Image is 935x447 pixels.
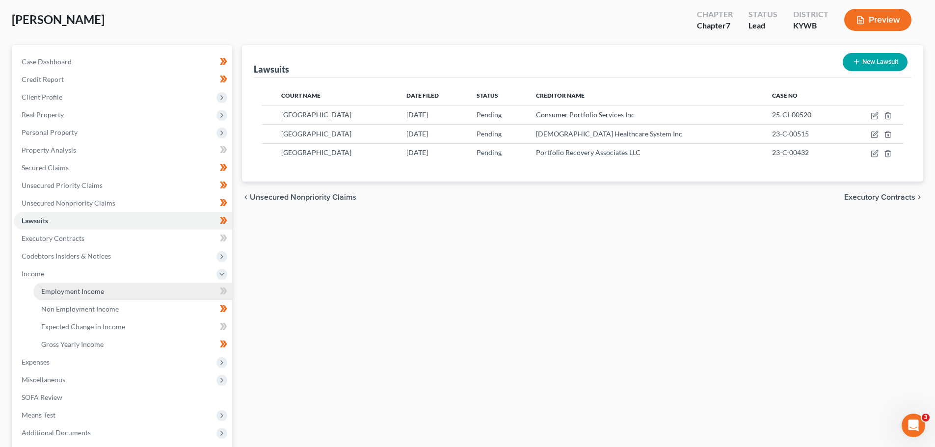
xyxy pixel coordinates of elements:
div: Chapter [697,20,733,31]
span: 23-C-00515 [772,130,809,138]
a: Employment Income [33,283,232,300]
span: Expected Change in Income [41,322,125,331]
span: Pending [477,130,502,138]
span: 25-CI-00520 [772,110,811,119]
span: Codebtors Insiders & Notices [22,252,111,260]
span: Additional Documents [22,428,91,437]
span: Pending [477,148,502,157]
span: Expenses [22,358,50,366]
a: Lawsuits [14,212,232,230]
iframe: Intercom live chat [902,414,925,437]
span: Personal Property [22,128,78,136]
a: SOFA Review [14,389,232,406]
span: [GEOGRAPHIC_DATA] [281,130,351,138]
span: [DEMOGRAPHIC_DATA] Healthcare System Inc [536,130,682,138]
span: Portfolio Recovery Associates LLC [536,148,641,157]
div: District [793,9,828,20]
span: Date Filed [406,92,439,99]
a: Gross Yearly Income [33,336,232,353]
span: Property Analysis [22,146,76,154]
a: Executory Contracts [14,230,232,247]
span: [GEOGRAPHIC_DATA] [281,148,351,157]
a: Secured Claims [14,159,232,177]
a: Case Dashboard [14,53,232,71]
button: New Lawsuit [843,53,908,71]
span: Creditor Name [536,92,585,99]
span: Unsecured Nonpriority Claims [22,199,115,207]
span: Means Test [22,411,55,419]
span: Secured Claims [22,163,69,172]
span: Credit Report [22,75,64,83]
button: chevron_left Unsecured Nonpriority Claims [242,193,356,201]
span: Client Profile [22,93,62,101]
a: Non Employment Income [33,300,232,318]
a: Credit Report [14,71,232,88]
i: chevron_right [915,193,923,201]
div: Lawsuits [254,63,289,75]
div: Status [748,9,777,20]
span: Miscellaneous [22,375,65,384]
div: Chapter [697,9,733,20]
button: Executory Contracts chevron_right [844,193,923,201]
div: KYWB [793,20,828,31]
span: Case No [772,92,798,99]
button: Preview [844,9,911,31]
span: [GEOGRAPHIC_DATA] [281,110,351,119]
a: Property Analysis [14,141,232,159]
span: Status [477,92,498,99]
span: 7 [726,21,730,30]
span: 23-C-00432 [772,148,809,157]
span: Consumer Portfolio Services Inc [536,110,635,119]
span: [DATE] [406,148,428,157]
span: Income [22,269,44,278]
span: Employment Income [41,287,104,295]
span: Unsecured Nonpriority Claims [250,193,356,201]
a: Unsecured Priority Claims [14,177,232,194]
span: Pending [477,110,502,119]
span: Non Employment Income [41,305,119,313]
div: Lead [748,20,777,31]
span: Gross Yearly Income [41,340,104,348]
span: Real Property [22,110,64,119]
a: Unsecured Nonpriority Claims [14,194,232,212]
i: chevron_left [242,193,250,201]
span: [DATE] [406,130,428,138]
a: Expected Change in Income [33,318,232,336]
span: Executory Contracts [844,193,915,201]
span: 3 [922,414,930,421]
span: [DATE] [406,110,428,119]
span: Lawsuits [22,216,48,225]
span: Court Name [281,92,321,99]
span: Unsecured Priority Claims [22,181,103,189]
span: Executory Contracts [22,234,84,242]
span: Case Dashboard [22,57,72,66]
span: SOFA Review [22,393,62,401]
span: [PERSON_NAME] [12,12,105,26]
